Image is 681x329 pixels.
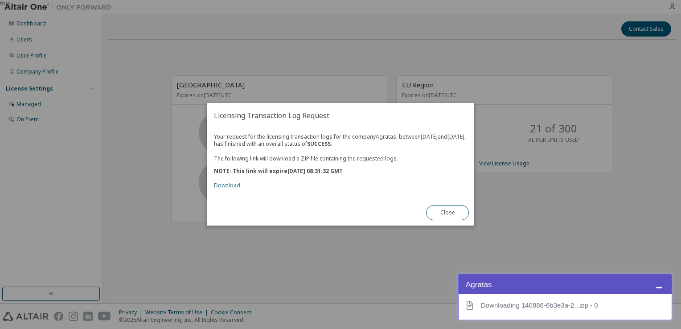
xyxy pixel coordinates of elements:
[214,155,467,162] p: The following link will download a ZIP file containing the requested logs.
[214,182,240,189] a: Download
[426,206,469,221] button: Close
[307,140,331,148] b: SUCCESS
[214,168,343,175] b: NOTE: This link will expire [DATE] 08:31:32 GMT
[214,133,467,189] div: Your request for the licensing transaction logs for the company Agratas , between [DATE] and [DAT...
[207,103,474,128] h2: Licensing Transaction Log Request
